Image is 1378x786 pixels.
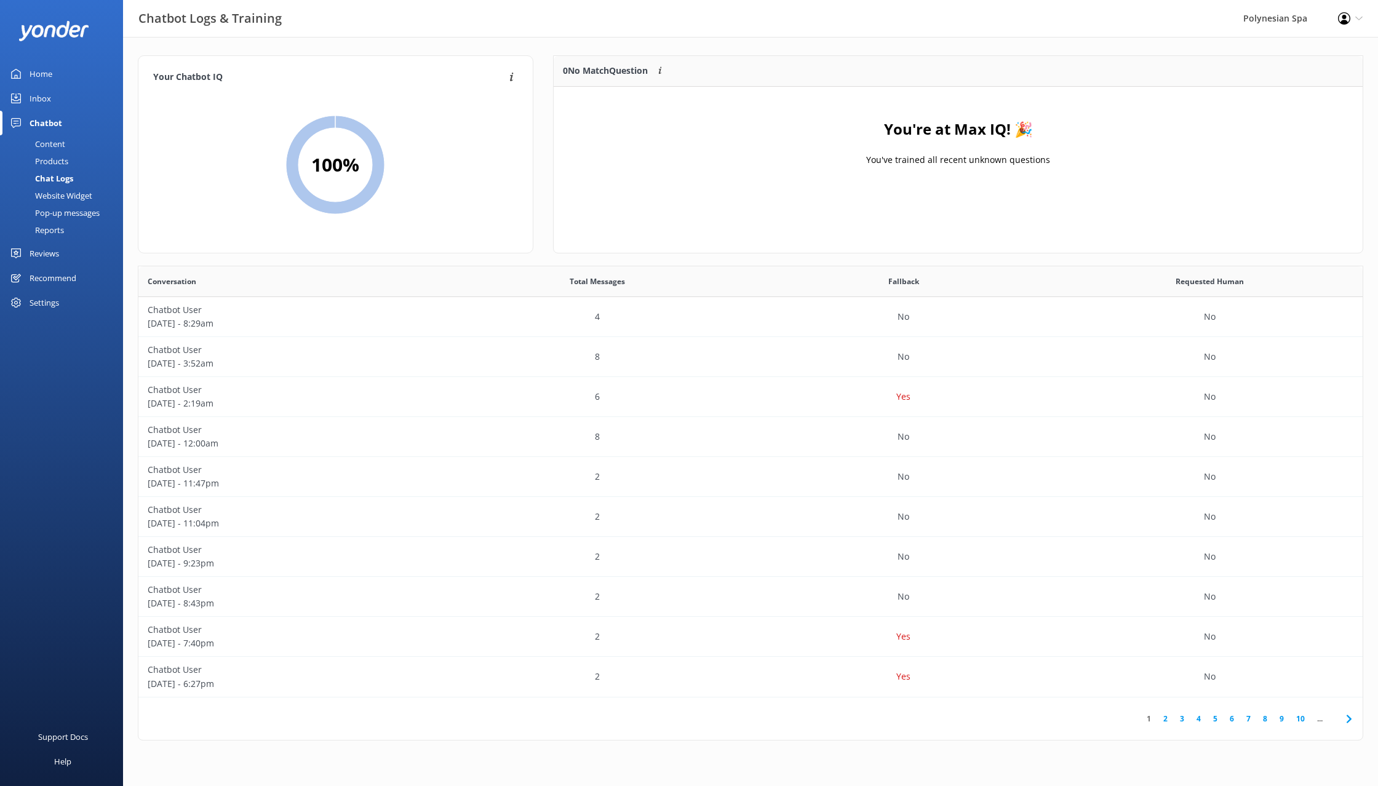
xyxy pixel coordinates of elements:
p: Chatbot User [148,383,436,397]
p: 8 [595,430,600,443]
div: Help [54,749,71,774]
a: Reports [7,221,123,239]
a: Pop-up messages [7,204,123,221]
p: No [1204,510,1216,523]
a: 3 [1174,713,1190,724]
p: No [1204,630,1216,643]
div: Inbox [30,86,51,111]
p: 2 [595,510,600,523]
p: [DATE] - 2:19am [148,397,436,410]
p: 8 [595,350,600,363]
a: 9 [1273,713,1290,724]
div: Chatbot [30,111,62,135]
div: row [138,297,1363,337]
p: 2 [595,630,600,643]
p: No [1204,670,1216,683]
div: grid [138,297,1363,697]
p: 2 [595,590,600,603]
p: Chatbot User [148,623,436,637]
p: 6 [595,390,600,403]
div: Home [30,62,52,86]
p: No [898,350,909,363]
a: 4 [1190,713,1207,724]
p: No [898,590,909,603]
div: grid [554,87,1363,210]
p: Chatbot User [148,423,436,437]
h2: 100 % [311,150,359,180]
div: Reviews [30,241,59,266]
a: Website Widget [7,187,123,204]
p: [DATE] - 12:00am [148,437,436,450]
p: Chatbot User [148,583,436,597]
a: Content [7,135,123,153]
p: [DATE] - 8:43pm [148,597,436,610]
p: Yes [896,670,910,683]
p: No [898,510,909,523]
div: row [138,337,1363,377]
p: Chatbot User [148,663,436,677]
div: Recommend [30,266,76,290]
p: [DATE] - 9:23pm [148,557,436,570]
p: No [898,430,909,443]
div: row [138,377,1363,417]
div: Chat Logs [7,170,73,187]
div: Reports [7,221,64,239]
span: Total Messages [570,276,625,287]
div: Pop-up messages [7,204,100,221]
h4: You're at Max IQ! 🎉 [883,117,1032,141]
p: 4 [595,310,600,324]
span: Requested Human [1176,276,1244,287]
a: Products [7,153,123,170]
div: row [138,617,1363,657]
p: [DATE] - 3:52am [148,357,436,370]
p: 2 [595,670,600,683]
p: Chatbot User [148,503,436,517]
div: row [138,457,1363,497]
p: No [1204,550,1216,563]
p: No [898,550,909,563]
div: row [138,577,1363,617]
p: No [1204,590,1216,603]
span: Fallback [888,276,919,287]
p: No [898,470,909,483]
a: 8 [1257,713,1273,724]
p: Chatbot User [148,303,436,317]
p: 2 [595,550,600,563]
div: row [138,417,1363,457]
div: row [138,537,1363,577]
div: Settings [30,290,59,315]
p: Yes [896,390,910,403]
p: 2 [595,470,600,483]
p: [DATE] - 11:04pm [148,517,436,530]
p: Yes [896,630,910,643]
div: row [138,497,1363,537]
div: row [138,657,1363,697]
a: 5 [1207,713,1224,724]
p: No [1204,470,1216,483]
a: Chat Logs [7,170,123,187]
p: You've trained all recent unknown questions [866,153,1050,167]
p: No [1204,430,1216,443]
div: Products [7,153,68,170]
p: Chatbot User [148,343,436,357]
h4: Your Chatbot IQ [153,71,506,84]
p: Chatbot User [148,463,436,477]
a: 1 [1141,713,1157,724]
span: ... [1311,713,1329,724]
p: No [1204,350,1216,363]
div: Support Docs [38,724,88,749]
p: No [1204,390,1216,403]
p: No [1204,310,1216,324]
img: yonder-white-logo.png [18,21,89,41]
a: 10 [1290,713,1311,724]
p: No [898,310,909,324]
p: [DATE] - 8:29am [148,317,436,330]
p: 0 No Match Question [563,64,648,77]
p: Chatbot User [148,543,436,557]
a: 7 [1240,713,1257,724]
div: Website Widget [7,187,92,204]
div: Content [7,135,65,153]
p: [DATE] - 7:40pm [148,637,436,650]
span: Conversation [148,276,196,287]
p: [DATE] - 11:47pm [148,477,436,490]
